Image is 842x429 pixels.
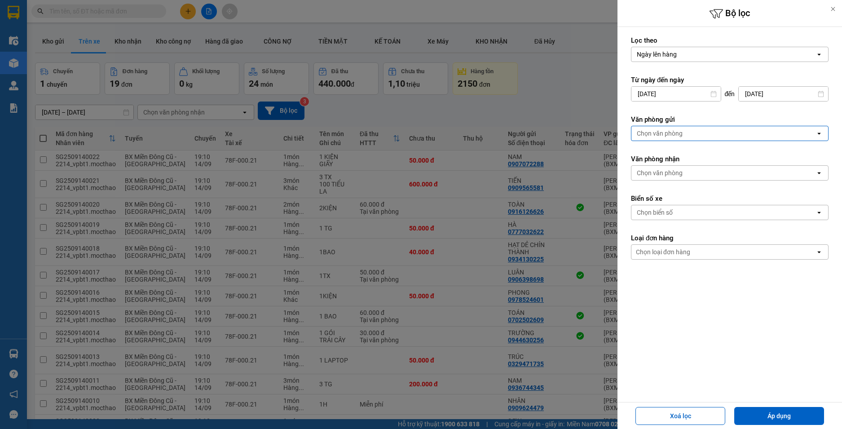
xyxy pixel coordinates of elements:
[739,87,828,101] input: Select a date.
[631,36,829,45] label: Lọc theo
[816,51,823,58] svg: open
[734,407,824,425] button: Áp dụng
[637,50,677,59] div: Ngày lên hàng
[631,115,829,124] label: Văn phòng gửi
[631,194,829,203] label: Biển số xe
[631,234,829,243] label: Loại đơn hàng
[816,130,823,137] svg: open
[637,168,683,177] div: Chọn văn phòng
[725,89,735,98] span: đến
[816,169,823,177] svg: open
[617,7,842,21] h6: Bộ lọc
[816,209,823,216] svg: open
[637,129,683,138] div: Chọn văn phòng
[636,248,690,257] div: Chọn loại đơn hàng
[816,248,823,256] svg: open
[635,407,725,425] button: Xoá lọc
[631,75,829,84] label: Từ ngày đến ngày
[631,155,829,164] label: Văn phòng nhận
[631,87,721,101] input: Select a date.
[678,50,679,59] input: Selected Ngày lên hàng.
[637,208,673,217] div: Chọn biển số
